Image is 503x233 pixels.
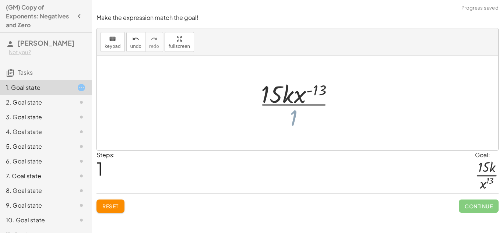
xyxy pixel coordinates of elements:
[77,113,86,121] i: Task not started.
[126,32,145,52] button: undoundo
[77,216,86,225] i: Task not started.
[77,127,86,136] i: Task not started.
[151,35,158,43] i: redo
[6,98,65,107] div: 2. Goal state
[6,201,65,210] div: 9. Goal state
[169,44,190,49] span: fullscreen
[105,44,121,49] span: keypad
[6,186,65,195] div: 8. Goal state
[18,39,74,47] span: [PERSON_NAME]
[77,157,86,166] i: Task not started.
[132,35,139,43] i: undo
[475,151,499,159] div: Goal:
[6,113,65,121] div: 3. Goal state
[109,35,116,43] i: keyboard
[6,83,65,92] div: 1. Goal state
[102,203,119,209] span: Reset
[18,68,33,76] span: Tasks
[149,44,159,49] span: redo
[6,157,65,166] div: 6. Goal state
[101,32,125,52] button: keyboardkeypad
[6,127,65,136] div: 4. Goal state
[9,49,86,56] div: Not you?
[145,32,163,52] button: redoredo
[6,3,73,29] h4: (GM) Copy of Exponents: Negatives and Zero
[6,142,65,151] div: 5. Goal state
[96,200,124,213] button: Reset
[6,216,65,225] div: 10. Goal state
[77,83,86,92] i: Task started.
[77,186,86,195] i: Task not started.
[461,4,499,12] span: Progress saved
[130,44,141,49] span: undo
[77,98,86,107] i: Task not started.
[96,157,103,180] span: 1
[165,32,194,52] button: fullscreen
[77,172,86,180] i: Task not started.
[96,151,115,159] label: Steps:
[6,172,65,180] div: 7. Goal state
[77,142,86,151] i: Task not started.
[96,14,499,22] p: Make the expression match the goal!
[77,201,86,210] i: Task not started.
